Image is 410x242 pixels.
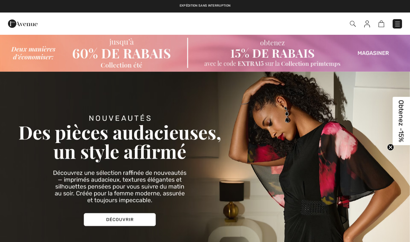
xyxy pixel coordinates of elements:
[393,97,410,145] div: Obtenez -15%Close teaser
[387,144,394,151] button: Close teaser
[378,21,384,27] img: Panier d'achat
[397,100,405,142] span: Obtenez -15%
[350,21,356,27] img: Recherche
[8,17,38,31] img: 1ère Avenue
[364,21,370,27] img: Mes infos
[8,20,38,26] a: 1ère Avenue
[394,21,401,27] img: Menu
